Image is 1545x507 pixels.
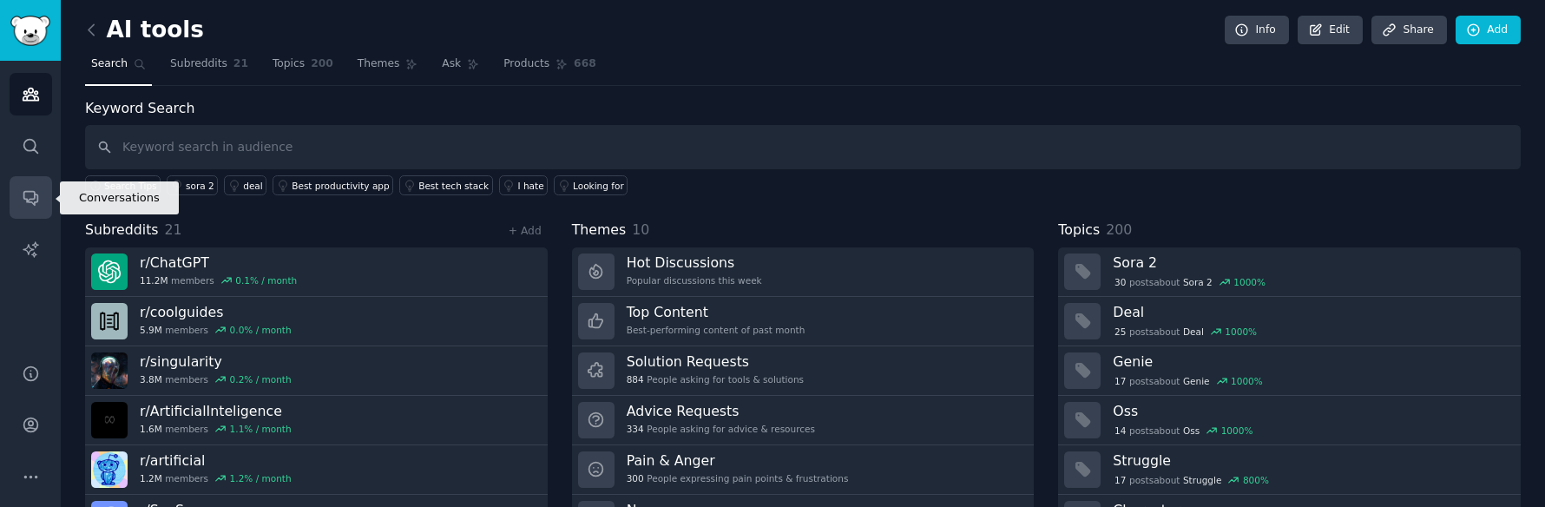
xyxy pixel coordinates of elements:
[140,472,162,484] span: 1.2M
[10,16,50,46] img: GummySearch logo
[399,175,492,195] a: Best tech stack
[1113,303,1509,321] h3: Deal
[1113,324,1258,339] div: post s about
[1233,276,1266,288] div: 1000 %
[1113,373,1264,389] div: post s about
[230,324,292,336] div: 0.0 % / month
[572,247,1035,297] a: Hot DiscussionsPopular discussions this week
[1114,425,1126,437] span: 14
[91,303,128,339] img: coolguides
[574,56,596,72] span: 668
[85,220,159,241] span: Subreddits
[85,16,204,44] h2: AI tools
[273,56,305,72] span: Topics
[1114,326,1126,338] span: 25
[1225,326,1257,338] div: 1000 %
[627,373,804,385] div: People asking for tools & solutions
[1183,425,1200,437] span: Oss
[91,451,128,488] img: artificial
[627,274,762,286] div: Popular discussions this week
[140,324,162,336] span: 5.9M
[572,396,1035,445] a: Advice Requests334People asking for advice & resources
[85,50,152,86] a: Search
[85,445,548,495] a: r/artificial1.2Mmembers1.2% / month
[140,274,168,286] span: 11.2M
[1058,396,1521,445] a: Oss14postsaboutOss1000%
[140,472,292,484] div: members
[140,373,292,385] div: members
[164,50,254,86] a: Subreddits21
[627,373,644,385] span: 884
[627,324,805,336] div: Best-performing content of past month
[140,352,292,371] h3: r/ singularity
[311,56,333,72] span: 200
[1113,253,1509,272] h3: Sora 2
[186,180,214,192] div: sora 2
[1113,352,1509,371] h3: Genie
[436,50,485,86] a: Ask
[140,373,162,385] span: 3.8M
[1114,474,1126,486] span: 17
[1183,474,1221,486] span: Struggle
[1114,276,1126,288] span: 30
[1058,445,1521,495] a: Struggle17postsaboutStruggle800%
[1058,220,1100,241] span: Topics
[140,324,292,336] div: members
[1106,221,1132,238] span: 200
[1298,16,1363,45] a: Edit
[91,402,128,438] img: ArtificialInteligence
[503,56,549,72] span: Products
[1371,16,1446,45] a: Share
[230,472,292,484] div: 1.2 % / month
[627,423,815,435] div: People asking for advice & resources
[1058,297,1521,346] a: Deal25postsaboutDeal1000%
[1183,326,1204,338] span: Deal
[1113,402,1509,420] h3: Oss
[233,56,248,72] span: 21
[572,346,1035,396] a: Solution Requests884People asking for tools & solutions
[91,352,128,389] img: singularity
[165,221,182,238] span: 21
[1183,375,1210,387] span: Genie
[1113,423,1254,438] div: post s about
[1113,472,1270,488] div: post s about
[1058,247,1521,297] a: Sora 230postsaboutSora 21000%
[85,175,161,195] button: Search Tips
[140,253,297,272] h3: r/ ChatGPT
[1231,375,1263,387] div: 1000 %
[627,472,849,484] div: People expressing pain points & frustrations
[1221,425,1253,437] div: 1000 %
[140,274,297,286] div: members
[224,175,266,195] a: deal
[85,125,1521,169] input: Keyword search in audience
[243,180,262,192] div: deal
[627,402,815,420] h3: Advice Requests
[442,56,461,72] span: Ask
[1456,16,1521,45] a: Add
[1225,16,1289,45] a: Info
[85,247,548,297] a: r/ChatGPT11.2Mmembers0.1% / month
[499,175,549,195] a: I hate
[235,274,297,286] div: 0.1 % / month
[85,100,194,116] label: Keyword Search
[140,303,292,321] h3: r/ coolguides
[1113,451,1509,470] h3: Struggle
[352,50,424,86] a: Themes
[85,346,548,396] a: r/singularity3.8Mmembers0.2% / month
[627,303,805,321] h3: Top Content
[1114,375,1126,387] span: 17
[91,56,128,72] span: Search
[273,175,393,195] a: Best productivity app
[518,180,544,192] div: I hate
[91,253,128,290] img: ChatGPT
[572,297,1035,346] a: Top ContentBest-performing content of past month
[85,297,548,346] a: r/coolguides5.9Mmembers0.0% / month
[573,180,624,192] div: Looking for
[1243,474,1269,486] div: 800 %
[1183,276,1213,288] span: Sora 2
[572,445,1035,495] a: Pain & Anger300People expressing pain points & frustrations
[497,50,602,86] a: Products668
[418,180,489,192] div: Best tech stack
[140,423,292,435] div: members
[509,225,542,237] a: + Add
